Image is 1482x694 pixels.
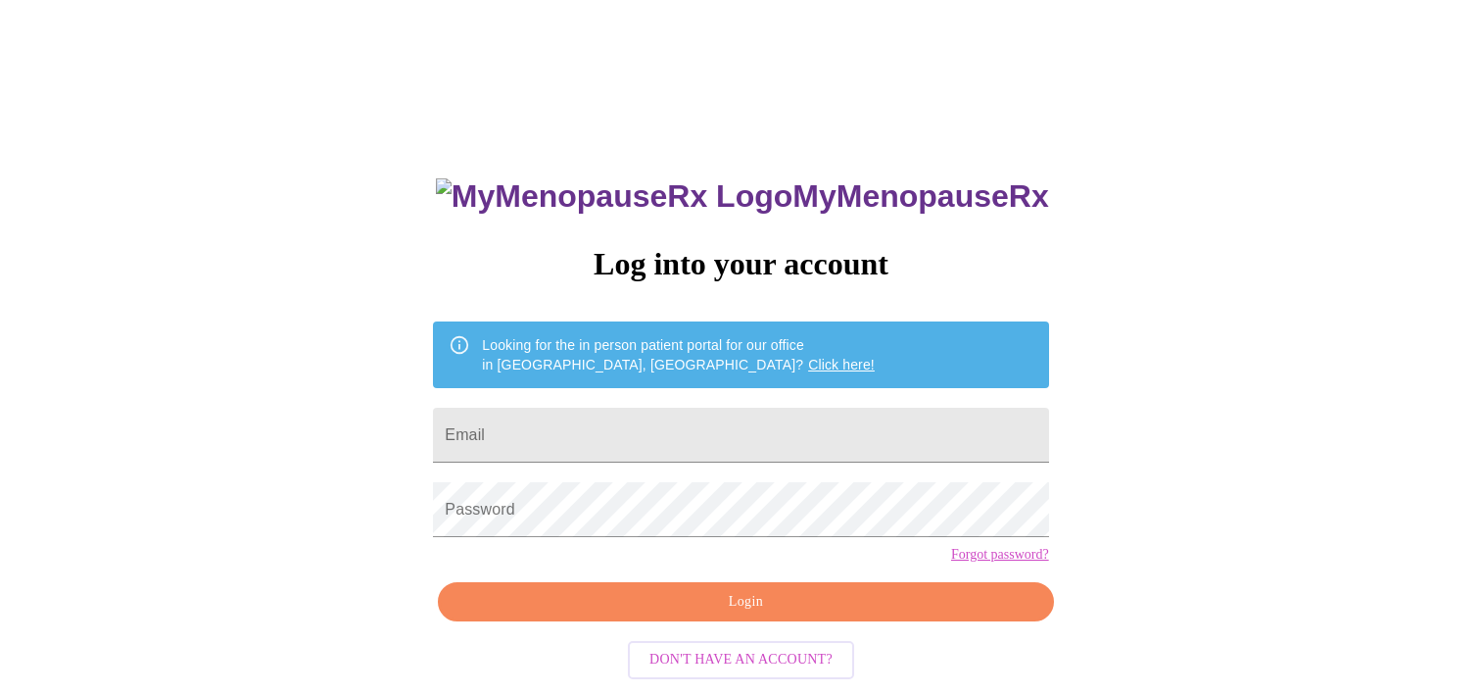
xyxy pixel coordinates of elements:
button: Login [438,582,1053,622]
h3: MyMenopauseRx [436,178,1049,215]
button: Don't have an account? [628,641,854,679]
a: Forgot password? [951,547,1049,563]
h3: Log into your account [433,246,1048,282]
div: Looking for the in person patient portal for our office in [GEOGRAPHIC_DATA], [GEOGRAPHIC_DATA]? [482,327,875,382]
img: MyMenopauseRx Logo [436,178,792,215]
a: Click here! [808,357,875,372]
a: Don't have an account? [623,650,859,667]
span: Don't have an account? [649,648,833,672]
span: Login [460,590,1030,615]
